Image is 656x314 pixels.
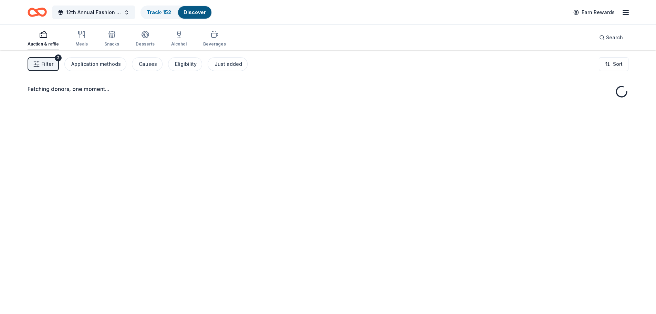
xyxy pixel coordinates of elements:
[52,6,135,19] button: 12th Annual Fashion Show
[175,60,197,68] div: Eligibility
[136,41,155,47] div: Desserts
[606,33,623,42] span: Search
[208,57,248,71] button: Just added
[66,8,121,17] span: 12th Annual Fashion Show
[28,85,628,93] div: Fetching donors, one moment...
[140,6,212,19] button: Track· 152Discover
[28,57,59,71] button: Filter2
[184,9,206,15] a: Discover
[55,54,62,61] div: 2
[104,41,119,47] div: Snacks
[203,41,226,47] div: Beverages
[28,4,47,20] a: Home
[132,57,163,71] button: Causes
[139,60,157,68] div: Causes
[594,31,628,44] button: Search
[569,6,619,19] a: Earn Rewards
[28,41,59,47] div: Auction & raffle
[203,28,226,50] button: Beverages
[136,28,155,50] button: Desserts
[71,60,121,68] div: Application methods
[168,57,202,71] button: Eligibility
[41,60,53,68] span: Filter
[171,41,187,47] div: Alcohol
[147,9,171,15] a: Track· 152
[104,28,119,50] button: Snacks
[171,28,187,50] button: Alcohol
[28,28,59,50] button: Auction & raffle
[64,57,126,71] button: Application methods
[215,60,242,68] div: Just added
[75,28,88,50] button: Meals
[613,60,623,68] span: Sort
[599,57,628,71] button: Sort
[75,41,88,47] div: Meals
